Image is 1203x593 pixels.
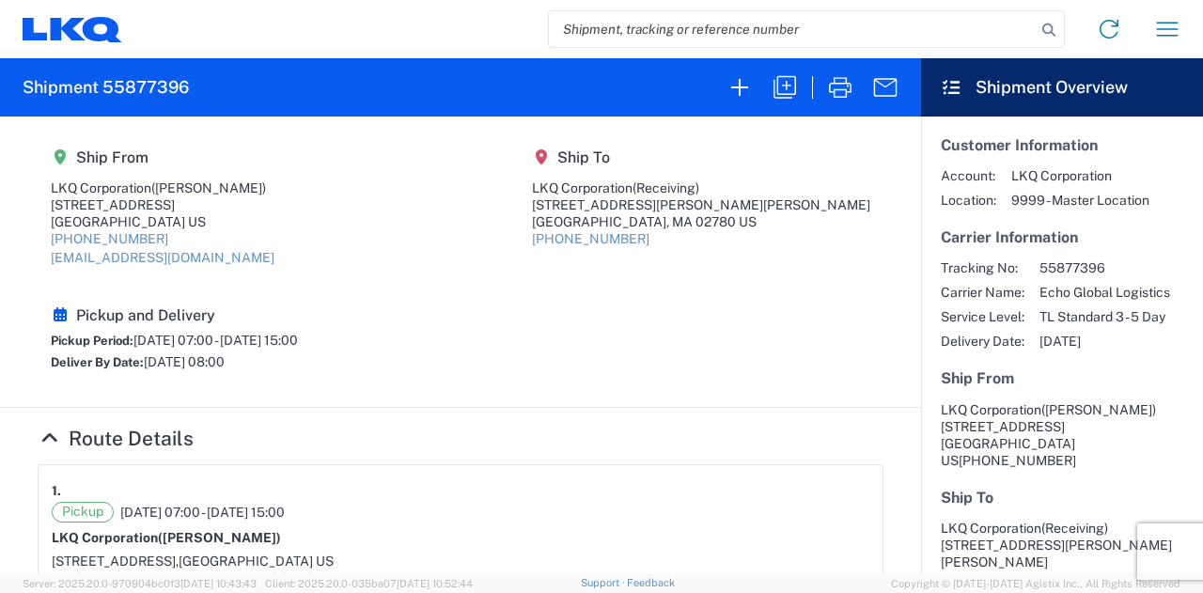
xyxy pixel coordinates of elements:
[532,179,870,196] div: LKQ Corporation
[941,259,1024,276] span: Tracking No:
[151,180,266,195] span: ([PERSON_NAME])
[941,167,996,184] span: Account:
[549,11,1036,47] input: Shipment, tracking or reference number
[1041,521,1108,536] span: (Receiving)
[941,521,1172,570] span: LKQ Corporation [STREET_ADDRESS][PERSON_NAME][PERSON_NAME]
[52,530,281,545] strong: LKQ Corporation
[23,76,189,99] h2: Shipment 55877396
[51,306,298,324] h5: Pickup and Delivery
[941,228,1183,246] h5: Carrier Information
[120,504,285,521] span: [DATE] 07:00 - [DATE] 15:00
[627,577,675,588] a: Feedback
[51,231,168,246] a: [PHONE_NUMBER]
[891,575,1180,592] span: Copyright © [DATE]-[DATE] Agistix Inc., All Rights Reserved
[941,284,1024,301] span: Carrier Name:
[581,577,628,588] a: Support
[1039,308,1170,325] span: TL Standard 3 - 5 Day
[941,192,996,209] span: Location:
[51,213,274,230] div: [GEOGRAPHIC_DATA] US
[532,213,870,230] div: [GEOGRAPHIC_DATA], MA 02780 US
[941,402,1041,417] span: LKQ Corporation
[144,354,225,369] span: [DATE] 08:00
[52,554,179,569] span: [STREET_ADDRESS],
[180,578,257,589] span: [DATE] 10:43:43
[921,58,1203,117] header: Shipment Overview
[532,231,649,246] a: [PHONE_NUMBER]
[633,180,699,195] span: (Receiving)
[51,196,274,213] div: [STREET_ADDRESS]
[941,136,1183,154] h5: Customer Information
[1039,259,1170,276] span: 55877396
[51,355,144,369] span: Deliver By Date:
[941,333,1024,350] span: Delivery Date:
[532,148,870,166] h5: Ship To
[941,489,1183,507] h5: Ship To
[38,427,194,450] a: Hide Details
[158,530,281,545] span: ([PERSON_NAME])
[1039,284,1170,301] span: Echo Global Logistics
[265,578,473,589] span: Client: 2025.20.0-035ba07
[52,478,61,502] strong: 1.
[52,570,869,586] div: [PHONE_NUMBER], [EMAIL_ADDRESS][DOMAIN_NAME]
[941,369,1183,387] h5: Ship From
[397,578,473,589] span: [DATE] 10:52:44
[23,578,257,589] span: Server: 2025.20.0-970904bc0f3
[941,308,1024,325] span: Service Level:
[941,401,1183,469] address: [GEOGRAPHIC_DATA] US
[532,196,870,213] div: [STREET_ADDRESS][PERSON_NAME][PERSON_NAME]
[1039,333,1170,350] span: [DATE]
[51,334,133,348] span: Pickup Period:
[1041,402,1156,417] span: ([PERSON_NAME])
[1011,167,1149,184] span: LKQ Corporation
[1011,192,1149,209] span: 9999 - Master Location
[133,333,298,348] span: [DATE] 07:00 - [DATE] 15:00
[51,148,274,166] h5: Ship From
[51,250,274,265] a: [EMAIL_ADDRESS][DOMAIN_NAME]
[51,179,274,196] div: LKQ Corporation
[179,554,334,569] span: [GEOGRAPHIC_DATA] US
[959,453,1076,468] span: [PHONE_NUMBER]
[941,419,1065,434] span: [STREET_ADDRESS]
[52,502,114,523] span: Pickup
